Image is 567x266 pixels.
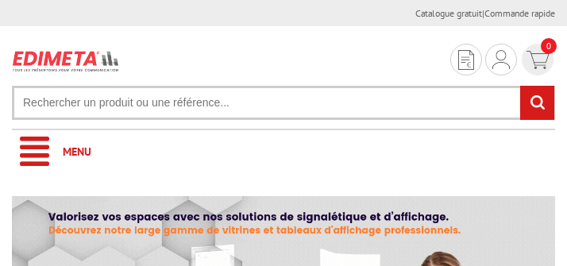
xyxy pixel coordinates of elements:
input: rechercher [520,86,554,120]
input: Rechercher un produit ou une référence... [12,86,555,120]
div: | [415,6,555,20]
a: devis rapide 0 [520,44,555,75]
img: devis rapide [458,50,474,70]
span: 0 [541,38,557,54]
img: devis rapide [492,50,510,69]
a: Commande rapide [484,7,555,19]
img: Présentoir, panneau, stand - Edimeta - PLV, affichage, mobilier bureau, entreprise [12,45,120,76]
img: devis rapide [526,51,550,69]
a: Catalogue gratuit [415,7,482,19]
span: Menu [63,145,91,159]
a: Menu [12,130,555,174]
